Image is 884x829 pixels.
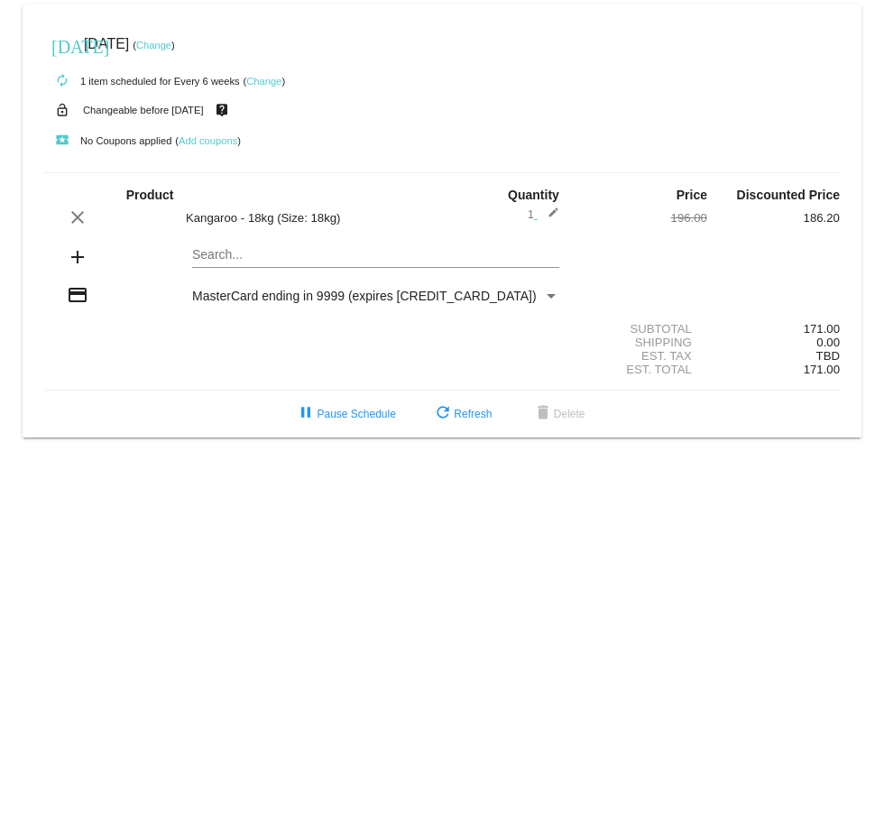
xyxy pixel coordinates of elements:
[532,408,585,420] span: Delete
[532,403,554,425] mat-icon: delete
[737,188,840,202] strong: Discounted Price
[538,207,559,228] mat-icon: edit
[575,363,707,376] div: Est. Total
[51,70,73,92] mat-icon: autorenew
[211,98,233,122] mat-icon: live_help
[518,398,600,430] button: Delete
[432,408,492,420] span: Refresh
[528,207,559,221] span: 1
[192,289,537,303] span: MasterCard ending in 9999 (expires [CREDIT_CARD_DATA])
[575,322,707,336] div: Subtotal
[51,34,73,56] mat-icon: [DATE]
[175,135,241,146] small: ( )
[179,135,237,146] a: Add coupons
[281,398,410,430] button: Pause Schedule
[677,188,707,202] strong: Price
[432,403,454,425] mat-icon: refresh
[804,363,840,376] span: 171.00
[246,76,281,87] a: Change
[575,336,707,349] div: Shipping
[51,98,73,122] mat-icon: lock_open
[67,284,88,306] mat-icon: credit_card
[67,207,88,228] mat-icon: clear
[126,188,174,202] strong: Product
[192,248,559,263] input: Search...
[816,336,840,349] span: 0.00
[816,349,840,363] span: TBD
[707,322,840,336] div: 171.00
[177,211,442,225] div: Kangaroo - 18kg (Size: 18kg)
[707,211,840,225] div: 186.20
[575,349,707,363] div: Est. Tax
[508,188,559,202] strong: Quantity
[44,76,240,87] small: 1 item scheduled for Every 6 weeks
[83,105,204,115] small: Changeable before [DATE]
[192,289,559,303] mat-select: Payment Method
[575,211,707,225] div: 196.00
[44,135,171,146] small: No Coupons applied
[295,403,317,425] mat-icon: pause
[51,130,73,152] mat-icon: local_play
[295,408,395,420] span: Pause Schedule
[418,398,506,430] button: Refresh
[136,40,171,51] a: Change
[244,76,286,87] small: ( )
[67,246,88,268] mat-icon: add
[133,40,175,51] small: ( )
